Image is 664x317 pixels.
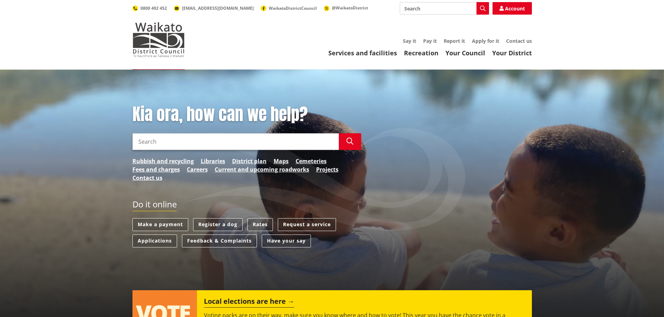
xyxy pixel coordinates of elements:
[182,5,254,11] span: [EMAIL_ADDRESS][DOMAIN_NAME]
[423,38,437,44] a: Pay it
[444,38,465,44] a: Report it
[400,2,489,15] input: Search input
[328,49,397,57] a: Services and facilities
[201,157,225,165] a: Libraries
[332,5,368,11] span: @WaikatoDistrict
[472,38,499,44] a: Apply for it
[506,38,532,44] a: Contact us
[269,5,317,11] span: WaikatoDistrictCouncil
[324,5,368,11] a: @WaikatoDistrict
[174,5,254,11] a: [EMAIL_ADDRESS][DOMAIN_NAME]
[404,49,438,57] a: Recreation
[132,174,162,182] a: Contact us
[493,2,532,15] a: Account
[204,297,294,308] h2: Local elections are here
[261,5,317,11] a: WaikatoDistrictCouncil
[247,218,273,231] a: Rates
[274,157,289,165] a: Maps
[445,49,485,57] a: Your Council
[132,157,194,165] a: Rubbish and recycling
[193,218,243,231] a: Register a dog
[492,49,532,57] a: Your District
[187,165,208,174] a: Careers
[262,235,311,247] a: Have your say
[140,5,167,11] span: 0800 492 452
[132,199,177,212] h2: Do it online
[215,165,309,174] a: Current and upcoming roadworks
[403,38,416,44] a: Say it
[316,165,338,174] a: Projects
[278,218,336,231] a: Request a service
[296,157,327,165] a: Cemeteries
[132,235,177,247] a: Applications
[132,165,180,174] a: Fees and charges
[182,235,257,247] a: Feedback & Complaints
[132,133,339,150] input: Search input
[132,22,185,57] img: Waikato District Council - Te Kaunihera aa Takiwaa o Waikato
[132,218,188,231] a: Make a payment
[232,157,267,165] a: District plan
[132,5,167,11] a: 0800 492 452
[132,104,361,125] h1: Kia ora, how can we help?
